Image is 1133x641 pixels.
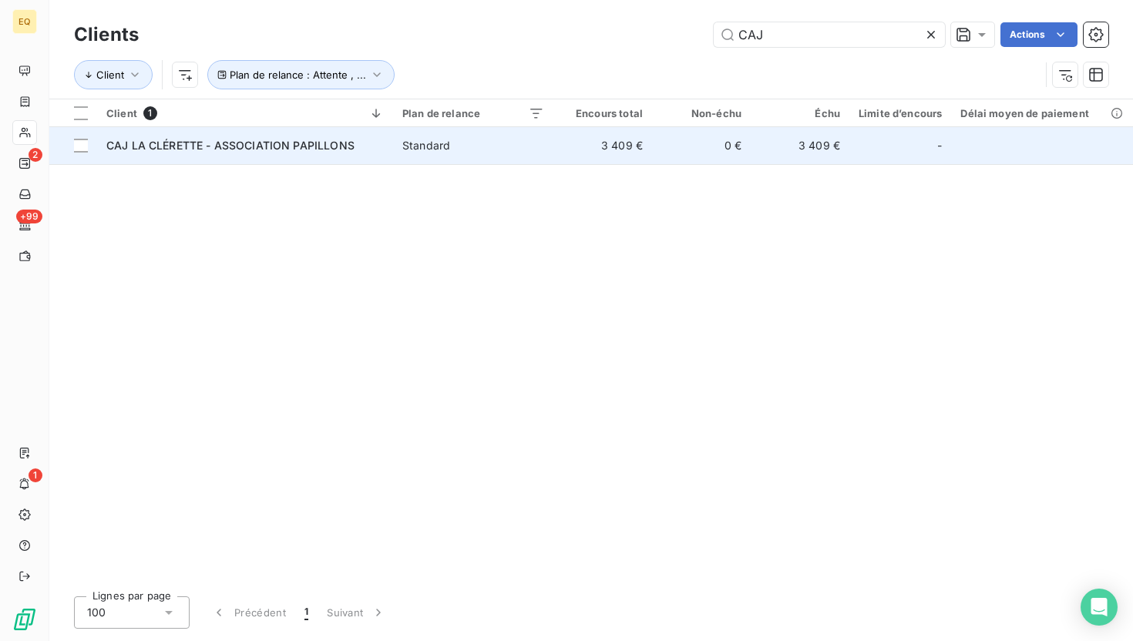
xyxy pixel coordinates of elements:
[74,60,153,89] button: Client
[29,148,42,162] span: 2
[318,596,395,629] button: Suivant
[295,596,318,629] button: 1
[937,138,942,153] span: -
[29,468,42,482] span: 1
[106,139,355,152] span: CAJ LA CLÉRETTE - ASSOCIATION PAPILLONS
[304,605,308,620] span: 1
[661,107,741,119] div: Non-échu
[859,107,942,119] div: Limite d’encours
[87,605,106,620] span: 100
[760,107,840,119] div: Échu
[960,107,1125,119] div: Délai moyen de paiement
[106,107,137,119] span: Client
[74,21,139,49] h3: Clients
[402,138,450,153] div: Standard
[143,106,157,120] span: 1
[96,69,124,81] span: Client
[553,127,652,164] td: 3 409 €
[652,127,751,164] td: 0 €
[751,127,849,164] td: 3 409 €
[1000,22,1078,47] button: Actions
[12,9,37,34] div: EQ
[16,210,42,223] span: +99
[402,107,544,119] div: Plan de relance
[563,107,643,119] div: Encours total
[714,22,945,47] input: Rechercher
[1081,589,1118,626] div: Open Intercom Messenger
[207,60,395,89] button: Plan de relance : Attente , ...
[202,596,295,629] button: Précédent
[12,607,37,632] img: Logo LeanPay
[230,69,366,81] span: Plan de relance : Attente , ...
